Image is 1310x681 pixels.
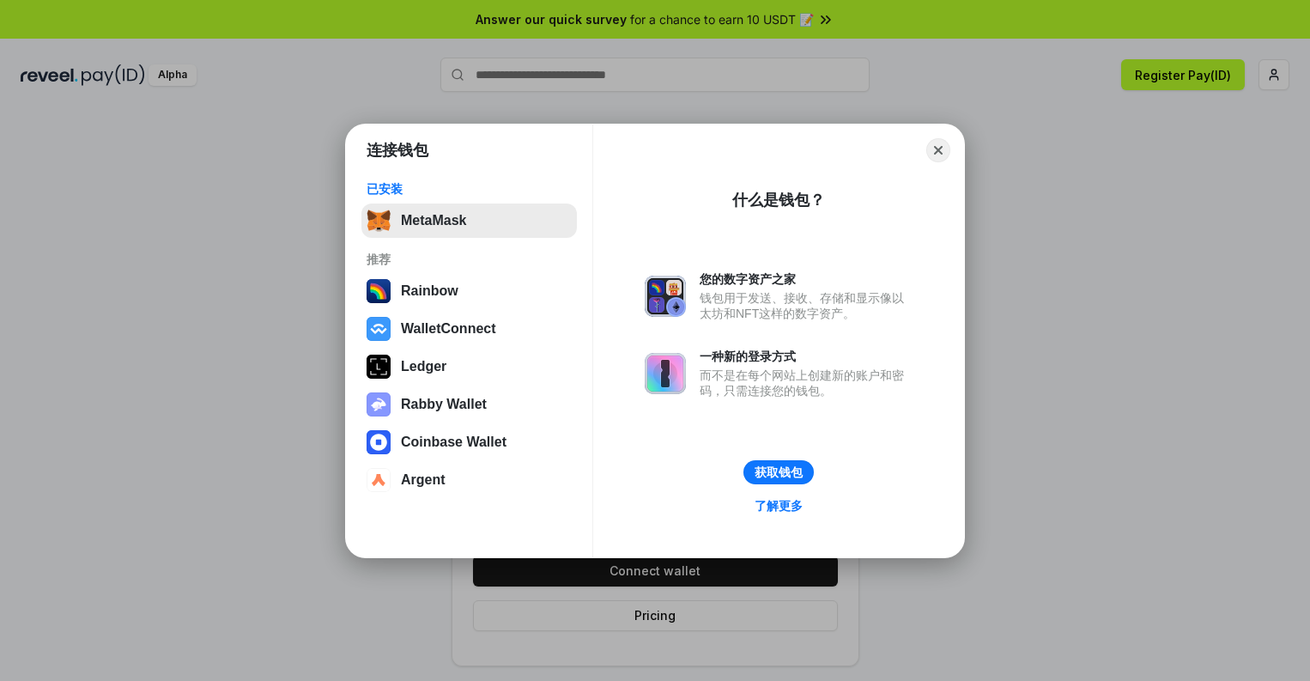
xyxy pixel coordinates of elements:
div: 推荐 [367,252,572,267]
a: 了解更多 [744,495,813,517]
img: svg+xml,%3Csvg%20xmlns%3D%22http%3A%2F%2Fwww.w3.org%2F2000%2Fsvg%22%20width%3D%2228%22%20height%3... [367,355,391,379]
img: svg+xml,%3Csvg%20xmlns%3D%22http%3A%2F%2Fwww.w3.org%2F2000%2Fsvg%22%20fill%3D%22none%22%20viewBox... [367,392,391,417]
button: Ledger [361,350,577,384]
div: Argent [401,472,446,488]
h1: 连接钱包 [367,140,428,161]
div: 您的数字资产之家 [700,271,913,287]
button: Argent [361,463,577,497]
button: MetaMask [361,204,577,238]
button: Coinbase Wallet [361,425,577,459]
div: 获取钱包 [755,465,803,480]
img: svg+xml,%3Csvg%20fill%3D%22none%22%20height%3D%2233%22%20viewBox%3D%220%200%2035%2033%22%20width%... [367,209,391,233]
div: Coinbase Wallet [401,435,506,450]
img: svg+xml,%3Csvg%20xmlns%3D%22http%3A%2F%2Fwww.w3.org%2F2000%2Fsvg%22%20fill%3D%22none%22%20viewBox... [645,353,686,394]
button: Rainbow [361,274,577,308]
img: svg+xml,%3Csvg%20width%3D%2228%22%20height%3D%2228%22%20viewBox%3D%220%200%2028%2028%22%20fill%3D... [367,317,391,341]
button: Close [926,138,950,162]
div: Ledger [401,359,446,374]
button: Rabby Wallet [361,387,577,422]
img: svg+xml,%3Csvg%20width%3D%22120%22%20height%3D%22120%22%20viewBox%3D%220%200%20120%20120%22%20fil... [367,279,391,303]
div: 一种新的登录方式 [700,349,913,364]
div: Rabby Wallet [401,397,487,412]
div: MetaMask [401,213,466,228]
div: 了解更多 [755,498,803,514]
img: svg+xml,%3Csvg%20xmlns%3D%22http%3A%2F%2Fwww.w3.org%2F2000%2Fsvg%22%20fill%3D%22none%22%20viewBox... [645,276,686,317]
button: 获取钱包 [743,460,814,484]
button: WalletConnect [361,312,577,346]
div: 已安装 [367,181,572,197]
div: 而不是在每个网站上创建新的账户和密码，只需连接您的钱包。 [700,368,913,398]
div: Rainbow [401,283,458,299]
div: WalletConnect [401,321,496,337]
div: 钱包用于发送、接收、存储和显示像以太坊和NFT这样的数字资产。 [700,290,913,321]
img: svg+xml,%3Csvg%20width%3D%2228%22%20height%3D%2228%22%20viewBox%3D%220%200%2028%2028%22%20fill%3D... [367,430,391,454]
img: svg+xml,%3Csvg%20width%3D%2228%22%20height%3D%2228%22%20viewBox%3D%220%200%2028%2028%22%20fill%3D... [367,468,391,492]
div: 什么是钱包？ [732,190,825,210]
